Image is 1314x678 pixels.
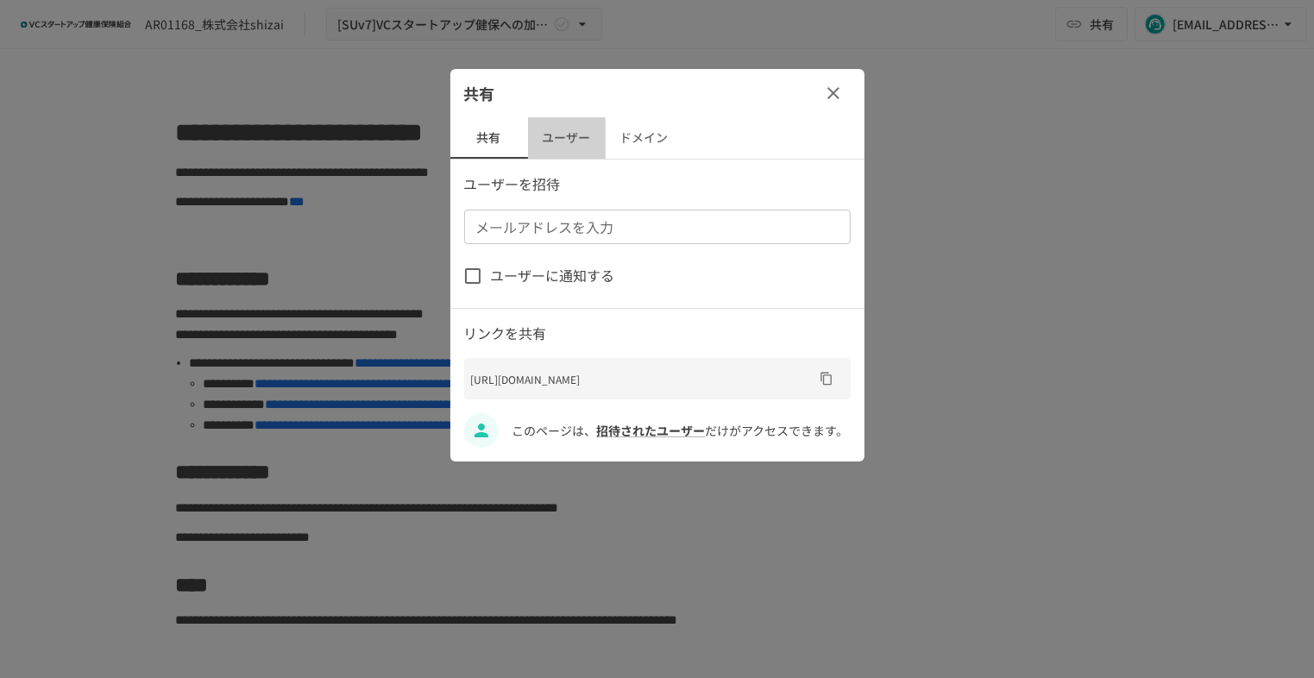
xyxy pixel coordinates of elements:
button: ユーザー [528,117,606,159]
a: 招待されたユーザー [597,422,706,439]
button: ドメイン [606,117,683,159]
span: ユーザーに通知する [491,265,615,287]
button: 共有 [450,117,528,159]
p: このページは、 だけがアクセスできます。 [512,421,851,440]
button: URLをコピー [813,365,840,392]
p: ユーザーを招待 [464,173,851,196]
div: 共有 [450,69,864,117]
p: [URL][DOMAIN_NAME] [471,371,813,387]
p: リンクを共有 [464,323,851,345]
